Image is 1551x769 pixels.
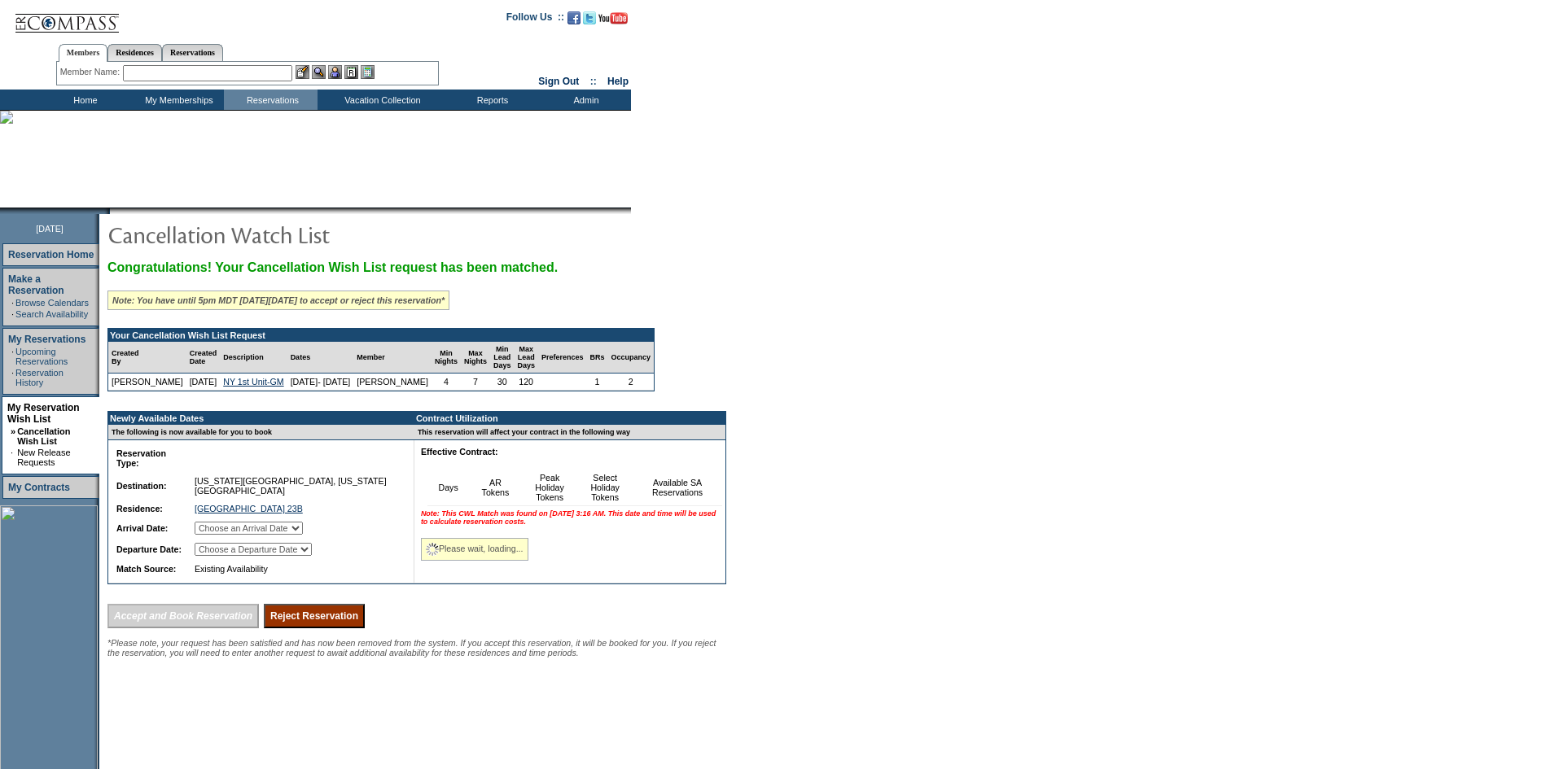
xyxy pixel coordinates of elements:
[116,564,176,574] b: Match Source:
[583,16,596,26] a: Follow us on Twitter
[432,342,461,374] td: Min Nights
[8,334,85,345] a: My Reservations
[421,538,528,561] div: Please wait, loading...
[107,260,558,274] span: Congratulations! Your Cancellation Wish List request has been matched.
[116,448,166,468] b: Reservation Type:
[220,342,287,374] td: Description
[353,342,432,374] td: Member
[538,76,579,87] a: Sign Out
[8,273,64,296] a: Make a Reservation
[7,402,80,425] a: My Reservation Wish List
[514,374,538,391] td: 120
[318,90,444,110] td: Vacation Collection
[108,412,405,425] td: Newly Available Dates
[107,604,259,628] input: Accept and Book Reservation
[15,368,64,387] a: Reservation History
[607,374,654,391] td: 2
[116,504,163,513] b: Residence:
[11,298,14,308] td: ·
[191,473,400,499] td: [US_STATE][GEOGRAPHIC_DATA], [US_STATE][GEOGRAPHIC_DATA]
[162,44,223,61] a: Reservations
[15,347,68,366] a: Upcoming Reservations
[60,65,123,79] div: Member Name:
[461,374,490,391] td: 7
[116,544,182,554] b: Departure Date:
[108,342,186,374] td: Created By
[15,309,88,319] a: Search Availability
[567,11,581,24] img: Become our fan on Facebook
[328,65,342,79] img: Impersonate
[116,523,168,533] b: Arrival Date:
[108,329,654,342] td: Your Cancellation Wish List Request
[633,470,722,506] td: Available SA Reservations
[312,65,326,79] img: View
[586,342,607,374] td: BRs
[583,11,596,24] img: Follow us on Twitter
[110,208,112,214] img: blank.gif
[8,249,94,260] a: Reservation Home
[107,44,162,61] a: Residences
[414,425,725,440] td: This reservation will affect your contract in the following way
[432,374,461,391] td: 4
[353,374,432,391] td: [PERSON_NAME]
[490,374,515,391] td: 30
[590,76,597,87] span: ::
[17,448,70,467] a: New Release Requests
[522,470,577,506] td: Peak Holiday Tokens
[116,481,167,491] b: Destination:
[112,295,445,305] i: Note: You have until 5pm MDT [DATE][DATE] to accept or reject this reservation*
[444,90,537,110] td: Reports
[264,604,365,628] input: Reject Reservation
[461,342,490,374] td: Max Nights
[414,412,725,425] td: Contract Utilization
[344,65,358,79] img: Reservations
[607,342,654,374] td: Occupancy
[108,374,186,391] td: [PERSON_NAME]
[186,342,221,374] td: Created Date
[224,90,318,110] td: Reservations
[8,482,70,493] a: My Contracts
[361,65,375,79] img: b_calculator.gif
[223,377,283,387] a: NY 1st Unit-GM
[11,347,14,366] td: ·
[130,90,224,110] td: My Memberships
[598,12,628,24] img: Subscribe to our YouTube Channel
[15,298,89,308] a: Browse Calendars
[104,208,110,214] img: promoShadowLeftCorner.gif
[537,90,631,110] td: Admin
[296,65,309,79] img: b_edit.gif
[36,224,64,234] span: [DATE]
[11,426,15,436] b: »
[490,342,515,374] td: Min Lead Days
[107,638,716,658] span: *Please note, your request has been satisfied and has now been removed from the system. If you ac...
[427,470,468,506] td: Days
[538,342,587,374] td: Preferences
[191,561,400,577] td: Existing Availability
[287,374,354,391] td: [DATE]- [DATE]
[598,16,628,26] a: Subscribe to our YouTube Channel
[195,504,303,513] a: [GEOGRAPHIC_DATA] 23B
[11,309,14,319] td: ·
[108,425,405,440] td: The following is now available for you to book
[11,448,15,467] td: ·
[469,470,522,506] td: AR Tokens
[37,90,130,110] td: Home
[11,368,14,387] td: ·
[287,342,354,374] td: Dates
[506,10,564,29] td: Follow Us ::
[514,342,538,374] td: Max Lead Days
[418,506,722,529] td: Note: This CWL Match was found on [DATE] 3:16 AM. This date and time will be used to calculate re...
[586,374,607,391] td: 1
[421,447,498,457] b: Effective Contract:
[59,44,108,62] a: Members
[577,470,633,506] td: Select Holiday Tokens
[186,374,221,391] td: [DATE]
[607,76,629,87] a: Help
[107,218,433,251] img: pgTtlCancellationNotification.gif
[17,426,70,446] a: Cancellation Wish List
[567,16,581,26] a: Become our fan on Facebook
